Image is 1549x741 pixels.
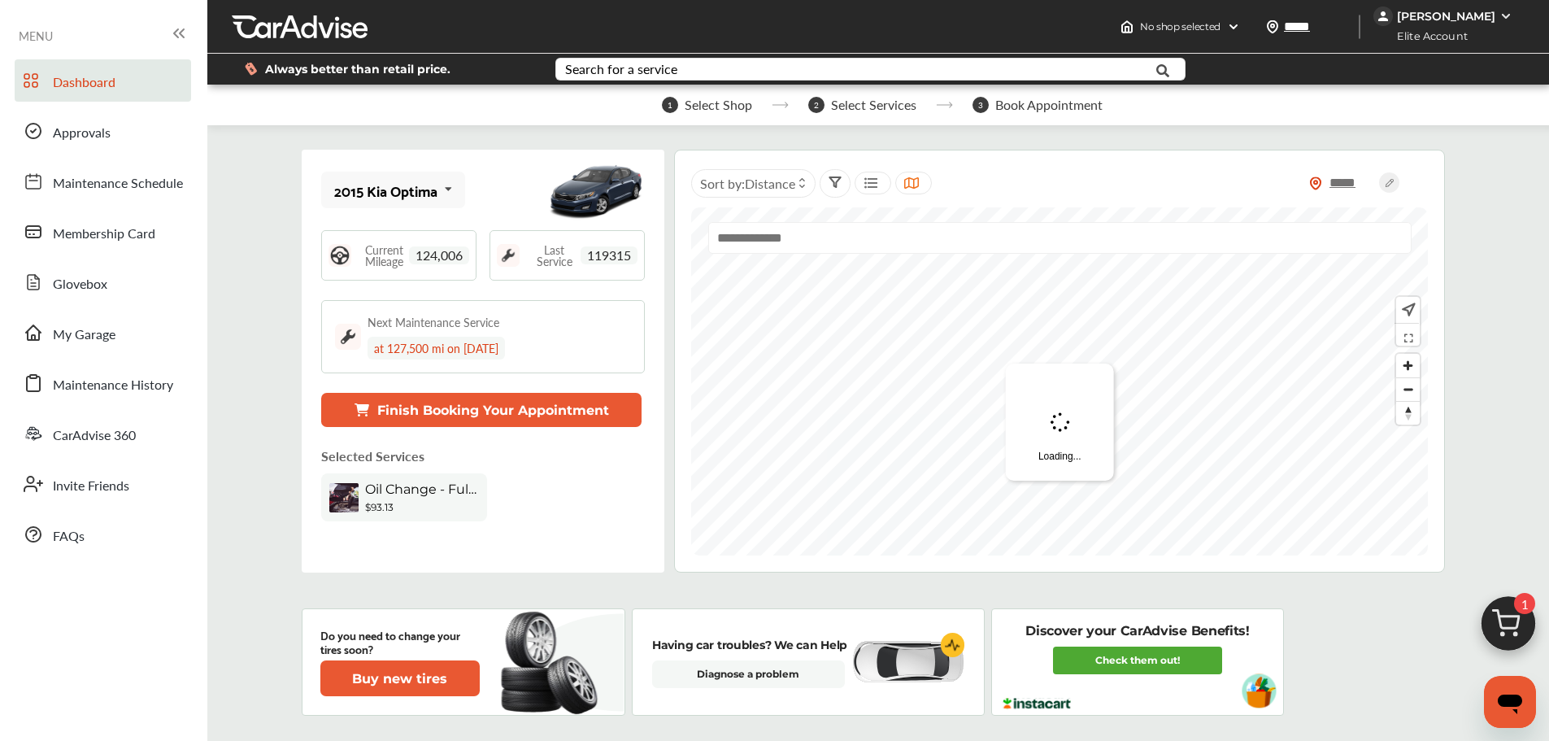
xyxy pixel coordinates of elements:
span: Zoom out [1396,378,1420,401]
p: Do you need to change your tires soon? [320,628,480,656]
span: Dashboard [53,72,115,94]
div: Search for a service [565,63,677,76]
span: 2 [808,97,825,113]
span: Glovebox [53,274,107,295]
span: Select Shop [685,98,752,112]
img: stepper-arrow.e24c07c6.svg [772,102,789,108]
img: location_vector_orange.38f05af8.svg [1309,177,1322,190]
span: Maintenance History [53,375,173,396]
canvas: Map [691,207,1428,556]
img: header-down-arrow.9dd2ce7d.svg [1227,20,1240,33]
span: Last Service [528,244,581,267]
span: Membership Card [53,224,155,245]
img: jVpblrzwTbfkPYzPPzSLxeg0AAAAASUVORK5CYII= [1373,7,1393,26]
a: Diagnose a problem [652,660,845,688]
img: new-tire.a0c7fe23.svg [499,604,607,720]
span: Invite Friends [53,476,129,497]
span: Reset bearing to north [1396,402,1420,425]
button: Finish Booking Your Appointment [321,393,642,427]
a: Maintenance Schedule [15,160,191,203]
a: Maintenance History [15,362,191,404]
img: maintenance_logo [335,324,361,350]
img: mobile_9687_st0640_046.jpg [547,154,645,227]
div: Next Maintenance Service [368,314,499,330]
img: dollor_label_vector.a70140d1.svg [245,62,257,76]
a: Dashboard [15,59,191,102]
span: Approvals [53,123,111,144]
span: 124,006 [409,246,469,264]
a: My Garage [15,312,191,354]
img: diagnose-vehicle.c84bcb0a.svg [851,640,964,684]
div: at 127,500 mi on [DATE] [368,337,505,360]
b: $93.13 [365,501,394,513]
img: header-divider.bc55588e.svg [1359,15,1360,39]
span: My Garage [53,325,115,346]
span: 119315 [581,246,637,264]
p: Discover your CarAdvise Benefits! [1025,622,1249,640]
img: instacart-logo.217963cc.svg [1001,698,1073,709]
span: 3 [972,97,989,113]
a: Glovebox [15,261,191,303]
button: Buy new tires [320,660,480,696]
span: Current Mileage [359,244,409,267]
span: Oil Change - Full-synthetic [365,482,479,497]
img: WGsFRI8htEPBVLJbROoPRyZpYNWhNONpIPPETTm6eUC0GeLEiAAAAAElFTkSuQmCC [1499,10,1512,23]
a: CarAdvise 360 [15,412,191,455]
iframe: Button to launch messaging window [1484,676,1536,728]
p: Selected Services [321,447,424,465]
a: Approvals [15,110,191,152]
span: Distance [745,174,795,193]
img: location_vector.a44bc228.svg [1266,20,1279,33]
img: header-home-logo.8d720a4f.svg [1120,20,1133,33]
a: Invite Friends [15,463,191,505]
span: No shop selected [1140,20,1220,33]
a: Check them out! [1053,647,1222,674]
button: Zoom in [1396,354,1420,377]
span: Elite Account [1375,28,1480,45]
img: instacart-vehicle.0979a191.svg [1242,673,1277,708]
span: Always better than retail price. [265,63,450,75]
a: Membership Card [15,211,191,253]
div: Loading... [1006,364,1114,481]
img: cart_icon.3d0951e8.svg [1469,589,1547,667]
img: maintenance_logo [497,244,520,267]
span: 1 [1514,593,1535,614]
p: Having car troubles? We can Help [652,636,847,654]
span: 1 [662,97,678,113]
span: Sort by : [700,174,795,193]
span: CarAdvise 360 [53,425,136,447]
button: Zoom out [1396,377,1420,401]
img: stepper-arrow.e24c07c6.svg [936,102,953,108]
span: FAQs [53,526,85,547]
span: Maintenance Schedule [53,173,183,194]
img: steering_logo [329,244,351,267]
div: [PERSON_NAME] [1397,9,1495,24]
div: 2015 Kia Optima [334,182,437,198]
a: FAQs [15,513,191,556]
img: recenter.ce011a49.svg [1399,301,1416,319]
a: Buy new tires [320,660,483,696]
img: cardiogram-logo.18e20815.svg [941,633,965,657]
img: oil-change-thumb.jpg [329,483,359,512]
button: Reset bearing to north [1396,401,1420,425]
span: Select Services [831,98,916,112]
span: MENU [19,29,53,42]
span: Book Appointment [995,98,1103,112]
